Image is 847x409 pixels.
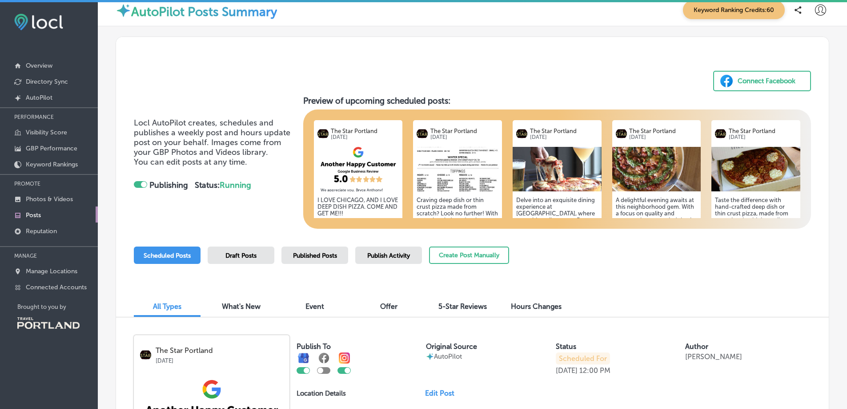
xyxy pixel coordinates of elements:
span: Locl AutoPilot creates, schedules and publishes a weekly post and hours update post on your behal... [134,118,290,157]
img: autopilot-icon [426,352,434,360]
img: logo [417,128,428,139]
p: GBP Performance [26,145,77,152]
h5: I LOVE CHICAGO, AND I LOVE DEEP DISH PIZZA. COME AND GET ME!!! Customer Review Received [DATE] [317,197,399,237]
span: 5-Star Reviews [438,302,487,311]
button: Create Post Manually [429,247,509,264]
p: [DATE] [729,134,797,140]
img: Travel Portland [17,317,80,329]
span: You can edit posts at any time. [134,157,247,167]
img: logo [616,128,627,139]
span: Keyword Ranking Credits: 60 [683,1,785,19]
h5: Taste the difference with hand-crafted deep dish or thin crust pizza, made from scratch using hig... [715,197,797,290]
img: 1740694619331f20f4-4d01-4f43-b662-38fe3cf2a345_IMG_9241.jpg [413,147,502,191]
a: Edit Post [425,389,462,397]
p: Brought to you by [17,304,98,310]
label: AutoPilot Posts Summary [131,4,277,19]
p: Posts [26,211,41,219]
img: 17406946231b33b80d-4dff-4f20-b639-9e13df27f09f_IMG_1596.jpg [612,147,701,191]
p: Directory Sync [26,78,68,85]
p: [DATE] [430,134,498,140]
label: Status [556,342,576,351]
img: fda3e92497d09a02dc62c9cd864e3231.png [14,14,63,30]
span: Offer [380,302,397,311]
img: autopilot-icon [116,3,131,18]
strong: Publishing [149,180,188,190]
p: [PERSON_NAME] [685,352,742,361]
p: 12:00 PM [579,366,610,375]
p: AutoPilot [434,352,462,360]
img: 1740694622786f0284-0255-4a8f-afbc-c272d6c5be09_IMG_1597_1.jpg [513,147,602,191]
p: Connected Accounts [26,283,87,291]
p: Reputation [26,227,57,235]
p: The Star Portland [629,128,697,134]
label: Author [685,342,708,351]
div: Connect Facebook [738,74,795,88]
p: [DATE] [629,134,697,140]
p: Keyword Rankings [26,161,78,168]
p: The Star Portland [530,128,598,134]
h5: Craving deep dish or thin crust pizza made from scratch? Look no further! With organic salads and... [417,197,498,283]
span: Running [220,180,251,190]
span: Event [305,302,324,311]
p: Visibility Score [26,129,67,136]
p: Overview [26,62,52,69]
p: The Star Portland [331,128,399,134]
button: Connect Facebook [713,71,811,91]
img: logo [140,349,151,360]
label: Original Source [426,342,477,351]
p: The Star Portland [729,128,797,134]
p: [DATE] [530,134,598,140]
p: [DATE] [331,134,399,140]
p: The Star Portland [156,347,283,355]
strong: Status: [195,180,251,190]
img: logo [715,128,726,139]
p: [DATE] [156,355,283,364]
span: Draft Posts [225,252,257,259]
p: Scheduled For [556,352,610,364]
p: [DATE] [556,366,578,375]
h3: Preview of upcoming scheduled posts: [303,96,811,106]
label: Publish To [297,342,331,351]
p: AutoPilot [26,94,52,101]
p: Photos & Videos [26,195,73,203]
p: The Star Portland [430,128,498,134]
h5: Delve into an exquisite dining experience at [GEOGRAPHIC_DATA], where every bite tells a story. F... [516,197,598,297]
img: 17406946201481ebb1-f476-48f6-84df-0ce3252a3645_DSC_4726_2.JPG [711,147,800,191]
span: Publish Activity [367,252,410,259]
span: Published Posts [293,252,337,259]
p: Manage Locations [26,267,77,275]
img: 0f2a713b-ad92-4751-9b84-7da8d67d2f2c.png [314,147,403,191]
img: logo [317,128,329,139]
span: Scheduled Posts [144,252,191,259]
h5: A delightful evening awaits at this neighborhood gem. With a focus on quality and community, gues... [616,197,698,283]
img: logo [516,128,527,139]
span: All Types [153,302,181,311]
p: Location Details [297,389,346,397]
span: What's New [222,302,261,311]
span: Hours Changes [511,302,562,311]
